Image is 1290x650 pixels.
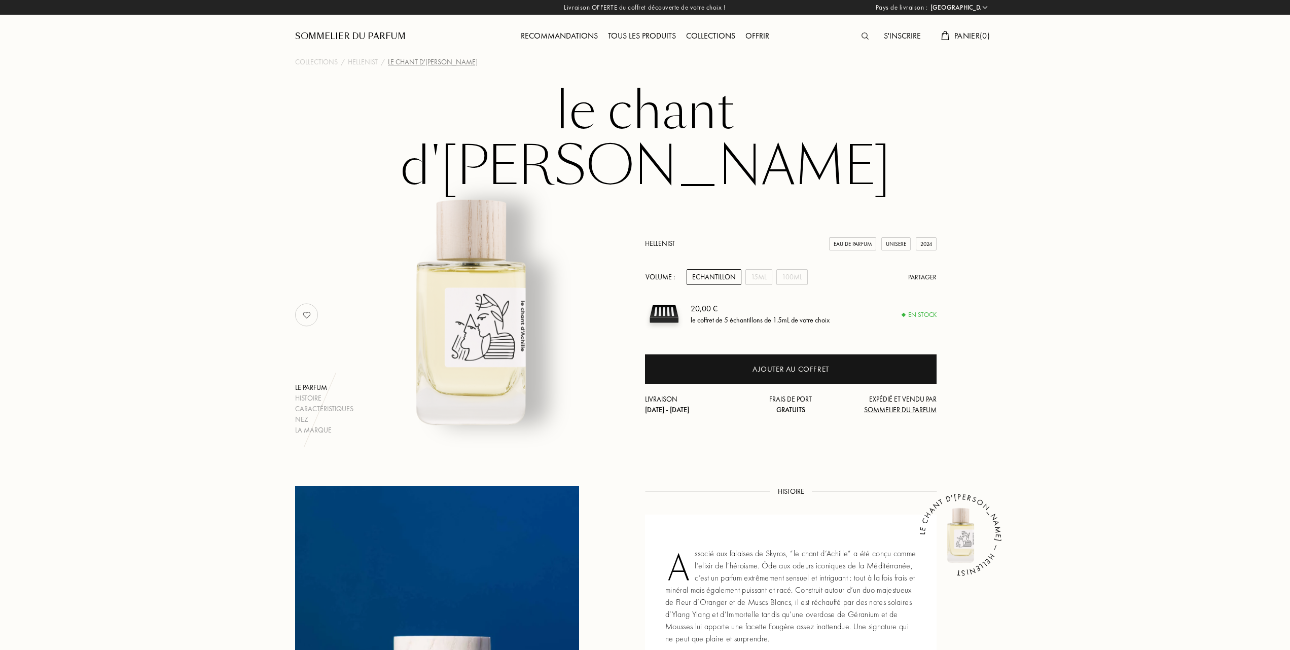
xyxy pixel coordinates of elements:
[391,83,899,195] h1: le chant d'[PERSON_NAME]
[681,30,740,43] div: Collections
[740,30,774,43] div: Offrir
[516,30,603,43] div: Recommandations
[388,57,478,67] div: le chant d'[PERSON_NAME]
[829,237,876,251] div: Eau de Parfum
[776,269,808,285] div: 100mL
[295,414,353,425] div: Nez
[839,394,937,415] div: Expédié et vendu par
[645,239,675,248] a: Hellenist
[776,405,805,414] span: Gratuits
[687,269,741,285] div: Echantillon
[297,305,317,325] img: no_like_p.png
[876,3,928,13] span: Pays de livraison :
[645,269,680,285] div: Volume :
[879,30,926,41] a: S'inscrire
[752,364,829,375] div: Ajouter au coffret
[516,30,603,41] a: Recommandations
[295,393,353,404] div: Histoire
[691,315,830,326] div: le coffret de 5 échantillons de 1.5mL de votre choix
[603,30,681,43] div: Tous les produits
[348,57,378,67] a: Hellenist
[295,425,353,436] div: La marque
[295,30,406,43] a: Sommelier du Parfum
[691,303,830,315] div: 20,00 €
[381,57,385,67] div: /
[740,30,774,41] a: Offrir
[603,30,681,41] a: Tous les produits
[916,237,937,251] div: 2024
[954,30,990,41] span: Panier ( 0 )
[745,269,772,285] div: 15mL
[941,31,949,40] img: cart.svg
[902,310,937,320] div: En stock
[879,30,926,43] div: S'inscrire
[295,382,353,393] div: Le parfum
[908,272,937,282] div: Partager
[645,394,742,415] div: Livraison
[645,295,683,333] img: sample box
[864,405,937,414] span: Sommelier du Parfum
[930,504,991,565] img: le chant d'Achille
[345,185,596,436] img: le chant d'Achille Hellenist
[881,237,911,251] div: Unisexe
[981,4,989,11] img: arrow_w.png
[295,57,338,67] a: Collections
[681,30,740,41] a: Collections
[341,57,345,67] div: /
[742,394,840,415] div: Frais de port
[862,32,869,40] img: search_icn.svg
[645,405,689,414] span: [DATE] - [DATE]
[295,404,353,414] div: Caractéristiques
